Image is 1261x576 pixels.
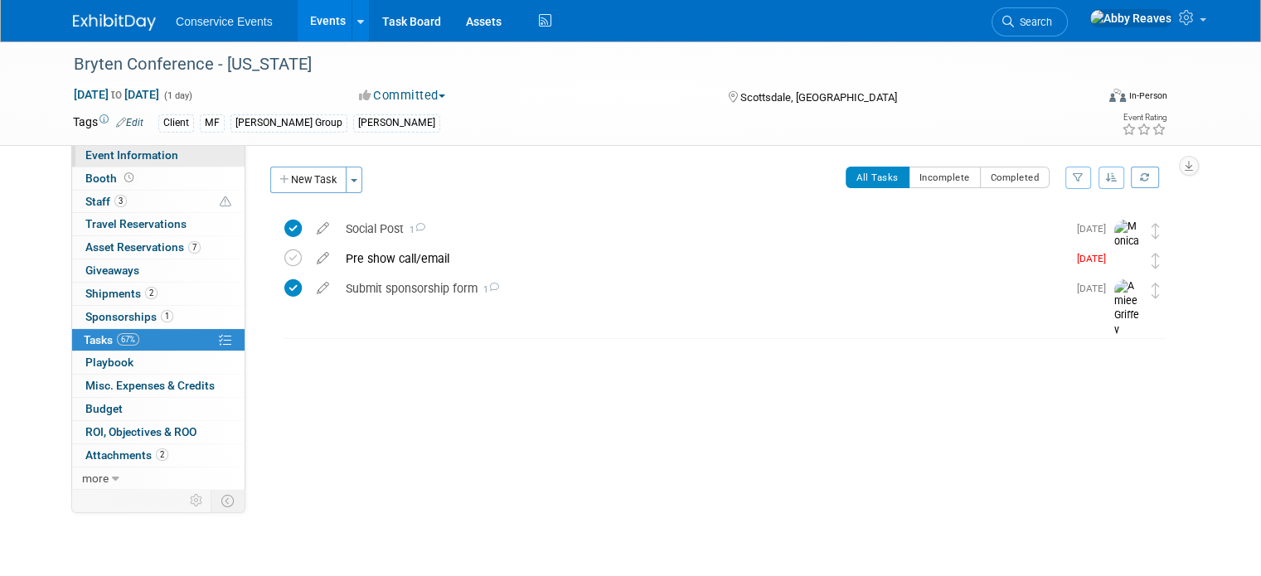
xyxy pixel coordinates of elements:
span: [DATE] [1077,223,1114,235]
span: 7 [188,241,201,254]
div: [PERSON_NAME] [353,114,440,132]
a: Search [992,7,1068,36]
span: Playbook [85,356,133,369]
span: Search [1014,16,1052,28]
span: Shipments [85,287,158,300]
span: [DATE] [1077,283,1114,294]
span: 3 [114,195,127,207]
span: Potential Scheduling Conflict -- at least one attendee is tagged in another overlapping event. [220,195,231,210]
span: ROI, Objectives & ROO [85,425,196,438]
a: Staff3 [72,191,245,213]
span: 2 [156,448,168,461]
div: Client [158,114,194,132]
span: Budget [85,402,123,415]
a: Tasks67% [72,329,245,351]
span: more [82,472,109,485]
td: Tags [73,114,143,133]
span: 1 [404,225,425,235]
a: Asset Reservations7 [72,236,245,259]
td: Toggle Event Tabs [211,490,245,511]
a: more [72,467,245,490]
span: Sponsorships [85,310,173,323]
a: Playbook [72,351,245,374]
span: Scottsdale, [GEOGRAPHIC_DATA] [740,91,897,104]
a: Budget [72,398,245,420]
a: Attachments2 [72,444,245,467]
div: Event Rating [1122,114,1166,122]
a: Sponsorships1 [72,306,245,328]
span: Tasks [84,333,139,346]
img: Format-Inperson.png [1109,89,1126,102]
img: ExhibitDay [73,14,156,31]
span: to [109,88,124,101]
a: Misc. Expenses & Credits [72,375,245,397]
span: Conservice Events [176,15,273,28]
span: Giveaways [85,264,139,277]
span: Booth [85,172,137,185]
div: Bryten Conference - [US_STATE] [68,50,1074,80]
img: Abby Reaves [1114,249,1136,271]
span: 1 [161,310,173,322]
button: New Task [270,167,347,193]
i: Move task [1152,283,1160,298]
a: Edit [116,117,143,128]
a: edit [308,221,337,236]
span: Staff [85,195,127,208]
td: Personalize Event Tab Strip [182,490,211,511]
div: MF [200,114,225,132]
span: Travel Reservations [85,217,187,230]
img: Monica Barnson [1114,220,1139,278]
a: Refresh [1131,167,1159,188]
a: Travel Reservations [72,213,245,235]
a: Booth [72,167,245,190]
span: Misc. Expenses & Credits [85,379,215,392]
span: Asset Reservations [85,240,201,254]
i: Move task [1152,253,1160,269]
div: Social Post [337,215,1067,243]
span: Attachments [85,448,168,462]
img: Abby Reaves [1089,9,1172,27]
a: Giveaways [72,259,245,282]
a: Event Information [72,144,245,167]
a: ROI, Objectives & ROO [72,421,245,443]
span: (1 day) [162,90,192,101]
img: Amiee Griffey [1114,279,1139,338]
div: Pre show call/email [337,244,1067,273]
span: Event Information [85,148,178,162]
span: 67% [117,333,139,346]
a: edit [308,251,337,266]
button: Incomplete [909,167,981,188]
span: [DATE] [1077,253,1114,264]
div: Event Format [1006,86,1167,111]
a: Shipments2 [72,283,245,305]
button: Committed [353,87,452,104]
span: 2 [145,287,158,299]
div: Submit sponsorship form [337,274,1067,303]
button: Completed [980,167,1050,188]
div: In-Person [1128,90,1167,102]
a: edit [308,281,337,296]
span: Booth not reserved yet [121,172,137,184]
i: Move task [1152,223,1160,239]
div: [PERSON_NAME] Group [230,114,347,132]
button: All Tasks [846,167,909,188]
span: [DATE] [DATE] [73,87,160,102]
span: 1 [478,284,499,295]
